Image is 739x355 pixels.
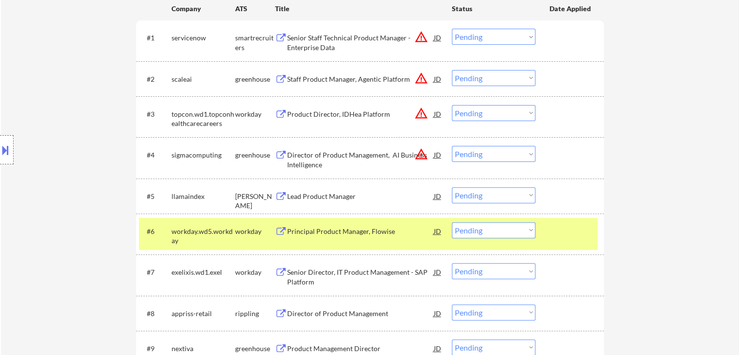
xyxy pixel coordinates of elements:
div: [PERSON_NAME] [235,192,275,211]
div: Lead Product Manager [287,192,434,201]
div: Product Director, IDHea Platform [287,109,434,119]
div: #9 [147,344,164,354]
div: scaleai [172,74,235,84]
button: warning_amber [414,147,428,161]
div: greenhouse [235,74,275,84]
div: exelixis.wd1.exel [172,267,235,277]
div: workday [235,267,275,277]
div: Product Management Director [287,344,434,354]
div: Senior Director, IT Product Management - SAP Platform [287,267,434,286]
div: greenhouse [235,344,275,354]
div: smartrecruiters [235,33,275,52]
div: Director of Product Management, AI Business Intelligence [287,150,434,169]
div: ATS [235,4,275,14]
div: sigmacomputing [172,150,235,160]
div: JD [433,187,443,205]
div: JD [433,70,443,88]
div: appriss-retail [172,309,235,319]
div: Company [172,4,235,14]
div: JD [433,105,443,123]
div: llamaindex [172,192,235,201]
button: warning_amber [414,30,428,44]
div: workday.wd5.workday [172,227,235,246]
div: JD [433,304,443,322]
div: JD [433,263,443,281]
div: JD [433,222,443,240]
div: JD [433,29,443,46]
div: Title [275,4,443,14]
button: warning_amber [414,106,428,120]
div: greenhouse [235,150,275,160]
div: JD [433,146,443,163]
div: workday [235,109,275,119]
div: Date Applied [550,4,592,14]
div: Director of Product Management [287,309,434,319]
button: warning_amber [414,71,428,85]
div: Principal Product Manager, Flowise [287,227,434,236]
div: rippling [235,309,275,319]
div: servicenow [172,33,235,43]
div: #8 [147,309,164,319]
div: Senior Staff Technical Product Manager - Enterprise Data [287,33,434,52]
div: #1 [147,33,164,43]
div: workday [235,227,275,236]
div: nextiva [172,344,235,354]
div: Staff Product Manager, Agentic Platform [287,74,434,84]
div: #7 [147,267,164,277]
div: topcon.wd1.topconhealthcarecareers [172,109,235,128]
